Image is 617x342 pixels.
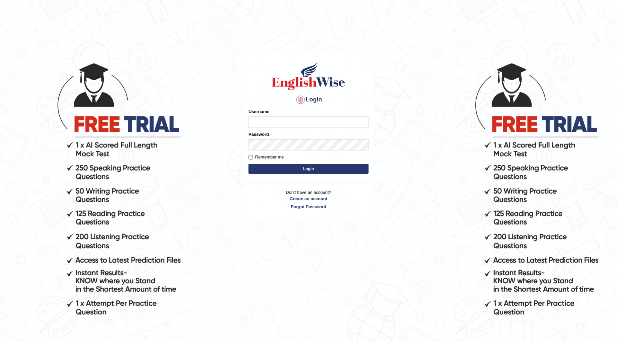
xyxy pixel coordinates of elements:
[248,108,269,115] label: Username
[248,196,369,202] a: Create an account
[248,154,284,160] label: Remember me
[248,94,369,105] h4: Login
[270,61,347,91] img: Logo of English Wise sign in for intelligent practice with AI
[248,164,369,174] button: Login
[248,155,253,159] input: Remember me
[248,131,269,137] label: Password
[248,204,369,210] a: Forgot Password
[248,189,369,210] p: Don't have an account?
